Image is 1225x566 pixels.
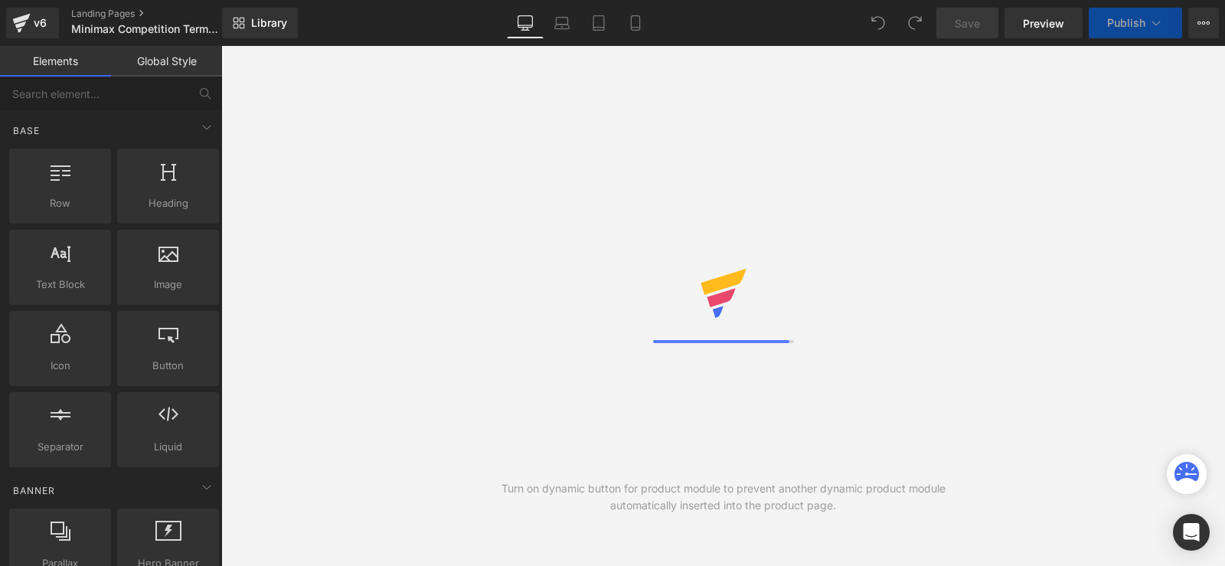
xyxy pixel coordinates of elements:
div: Open Intercom Messenger [1173,514,1210,551]
span: Text Block [14,276,106,293]
button: More [1188,8,1219,38]
span: Image [122,276,214,293]
span: Preview [1023,15,1064,31]
button: Redo [900,8,930,38]
span: Button [122,358,214,374]
span: Publish [1107,17,1145,29]
a: Preview [1004,8,1083,38]
span: Save [955,15,980,31]
a: New Library [222,8,298,38]
div: Turn on dynamic button for product module to prevent another dynamic product module automatically... [472,480,975,514]
a: Tablet [580,8,617,38]
button: Publish [1089,8,1182,38]
span: Separator [14,439,106,455]
span: Row [14,195,106,211]
span: Library [251,16,287,30]
span: Heading [122,195,214,211]
span: Minimax Competition Terms & Conditions [71,23,218,35]
a: Landing Pages [71,8,247,20]
a: Desktop [507,8,544,38]
a: v6 [6,8,59,38]
div: v6 [31,13,50,33]
span: Liquid [122,439,214,455]
a: Laptop [544,8,580,38]
a: Global Style [111,46,222,77]
a: Mobile [617,8,654,38]
span: Banner [11,483,57,498]
span: Icon [14,358,106,374]
span: Base [11,123,41,138]
button: Undo [863,8,893,38]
